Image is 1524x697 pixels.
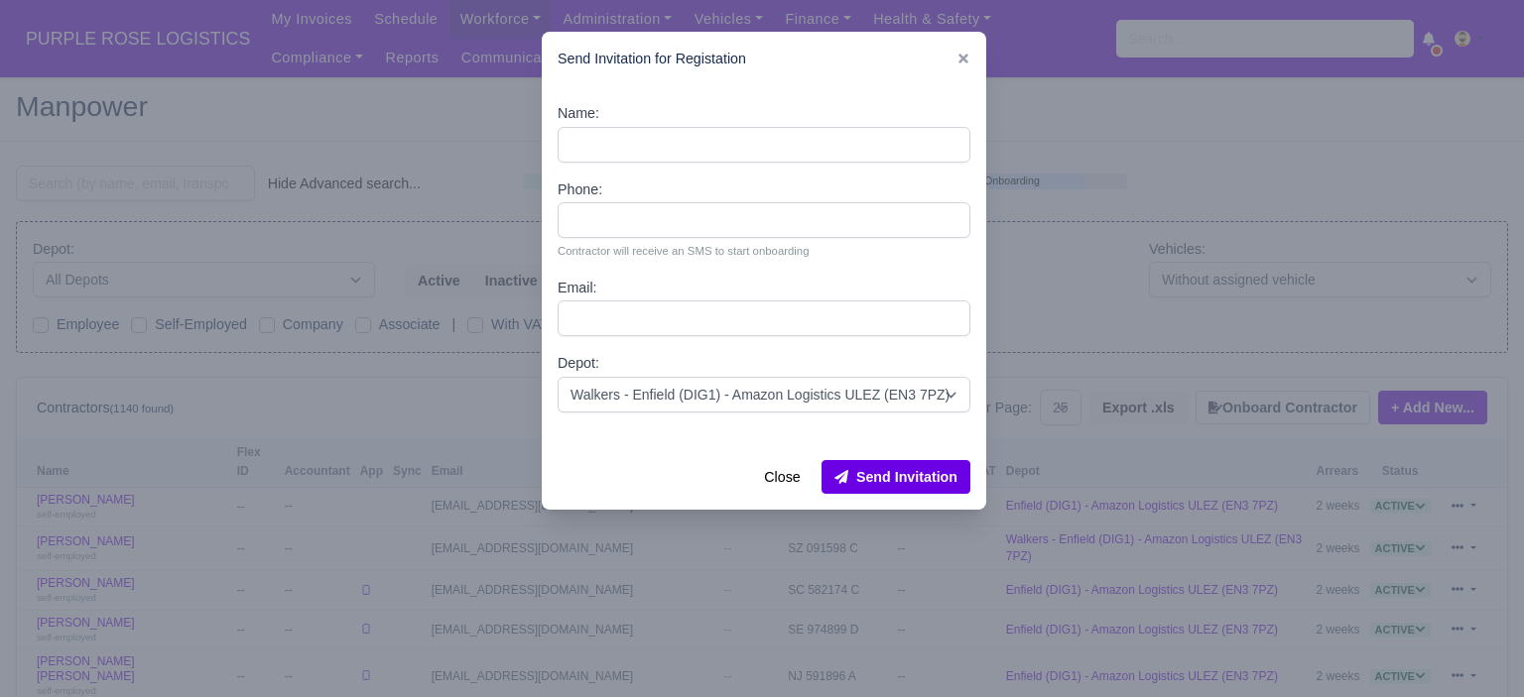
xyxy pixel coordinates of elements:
label: Name: [558,102,599,125]
small: Contractor will receive an SMS to start onboarding [558,242,970,260]
label: Phone: [558,178,602,201]
label: Depot: [558,352,599,375]
label: Email: [558,277,597,299]
iframe: Chat Widget [1425,602,1524,697]
div: Send Invitation for Registation [542,32,986,86]
button: Send Invitation [822,460,970,494]
button: Close [751,460,813,494]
